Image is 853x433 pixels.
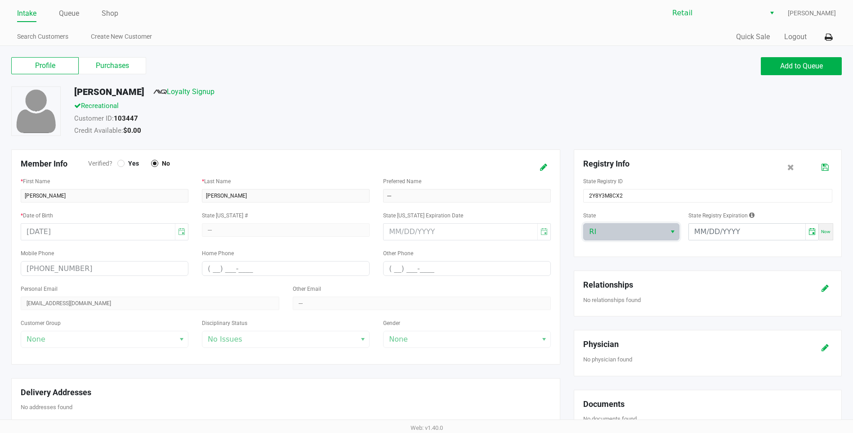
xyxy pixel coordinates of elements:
h5: [PERSON_NAME] [74,86,144,97]
h5: Registry Info [583,159,754,169]
strong: $0.00 [123,126,141,135]
h6: No relationships found [583,297,832,304]
span: Verified? [88,159,117,168]
a: Shop [102,7,118,20]
label: State [US_STATE] Expiration Date [383,212,463,220]
h5: Delivery Addresses [21,388,551,397]
label: Date of Birth [21,212,53,220]
h5: Member Info [21,159,88,169]
a: Create New Customer [91,31,152,42]
label: Home Phone [202,249,234,257]
label: Last Name [202,177,231,185]
label: Gender [383,319,400,327]
label: Preferred Name [383,177,421,185]
h5: Relationships [583,280,788,290]
label: First Name [21,177,50,185]
span: No addresses found [21,404,72,410]
label: State Registry ID [583,177,623,185]
button: Quick Sale [736,32,770,42]
div: Recreational [67,101,588,113]
i: Must be future date [749,212,755,218]
span: RI [589,226,660,237]
span: Add to Queue [780,62,823,70]
button: Add to Queue [761,57,842,75]
label: Personal Email [21,285,58,293]
button: Toggle calendar [805,224,818,240]
span: No [158,159,170,167]
div: Credit Available: [67,126,588,138]
label: Mobile Phone [21,249,54,257]
label: Customer Group [21,319,61,327]
button: Logout [784,32,807,42]
button: Select [666,224,679,240]
strong: 103447 [114,114,138,122]
label: State [US_STATE] # [202,212,248,220]
input: MM/DD/YYYY [689,224,805,240]
label: Profile [11,57,79,74]
span: No documents found [583,415,637,422]
span: Now [821,229,831,234]
button: Select [765,5,778,21]
a: Intake [17,7,36,20]
label: Other Email [293,285,321,293]
label: Disciplinary Status [202,319,247,327]
a: Loyalty Signup [153,87,214,96]
h5: Documents [583,399,832,409]
a: Queue [59,7,79,20]
span: Retail [672,8,760,18]
span: [PERSON_NAME] [788,9,836,18]
label: State [583,212,596,220]
label: Other Phone [383,249,413,257]
span: Web: v1.40.0 [411,424,443,431]
div: Customer ID: [67,113,588,126]
label: Purchases [79,57,146,74]
h5: Physician [583,339,788,349]
label: State Registry Expiration [688,212,748,220]
span: Yes [125,159,139,167]
h6: No physician found [583,356,832,363]
a: Search Customers [17,31,68,42]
